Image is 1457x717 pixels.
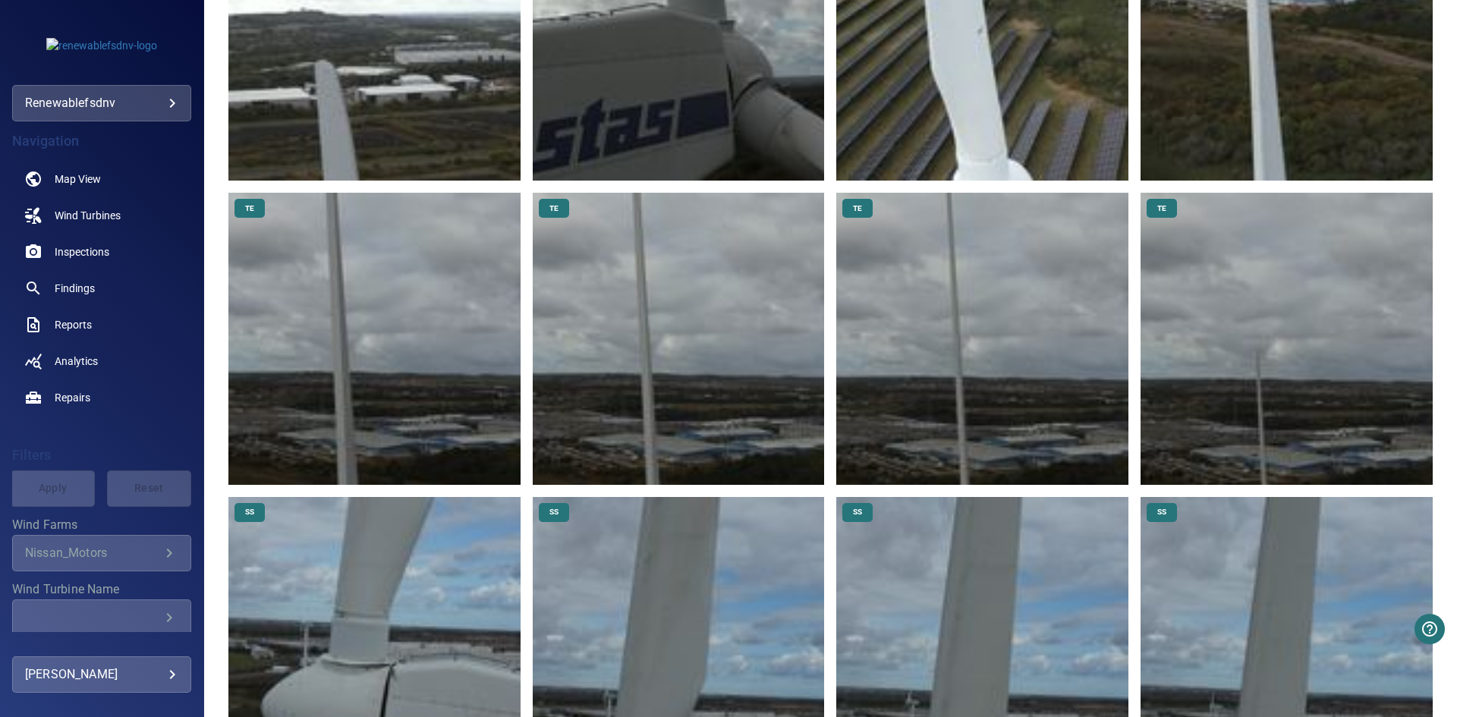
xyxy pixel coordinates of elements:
span: Map View [55,171,101,187]
span: Reports [55,317,92,332]
a: inspections noActive [12,234,191,270]
a: repairs noActive [12,379,191,416]
span: Inspections [55,244,109,259]
img: renewablefsdnv-logo [46,38,157,53]
div: renewablefsdnv [12,85,191,121]
h4: Navigation [12,134,191,149]
span: TE [1148,203,1175,214]
span: TE [236,203,263,214]
a: analytics noActive [12,343,191,379]
div: Wind Farms [12,535,191,571]
span: SS [540,507,568,517]
div: renewablefsdnv [25,91,178,115]
span: SS [1148,507,1175,517]
a: reports noActive [12,307,191,343]
label: Wind Turbine Name [12,583,191,596]
a: findings noActive [12,270,191,307]
span: Repairs [55,390,90,405]
div: Wind Turbine Name [12,599,191,636]
span: TE [540,203,568,214]
span: Analytics [55,354,98,369]
h4: Filters [12,448,191,463]
a: map noActive [12,161,191,197]
span: SS [844,507,871,517]
span: Findings [55,281,95,296]
span: TE [844,203,871,214]
div: Nissan_Motors [25,546,160,560]
div: [PERSON_NAME] [25,662,178,687]
span: Wind Turbines [55,208,121,223]
span: SS [236,507,263,517]
label: Wind Farms [12,519,191,531]
a: windturbines noActive [12,197,191,234]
